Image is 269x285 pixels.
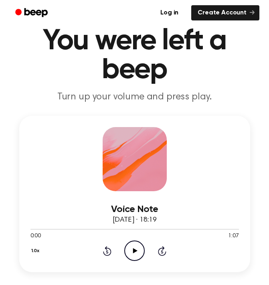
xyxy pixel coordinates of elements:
[113,216,157,224] span: [DATE] · 18:19
[10,5,55,21] a: Beep
[10,91,259,103] p: Turn up your volume and press play.
[228,232,239,241] span: 1:07
[30,244,42,258] button: 1.0x
[30,204,239,215] h3: Voice Note
[10,27,259,85] h1: You were left a beep
[191,5,259,20] a: Create Account
[30,232,41,241] span: 0:00
[152,4,186,22] a: Log in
